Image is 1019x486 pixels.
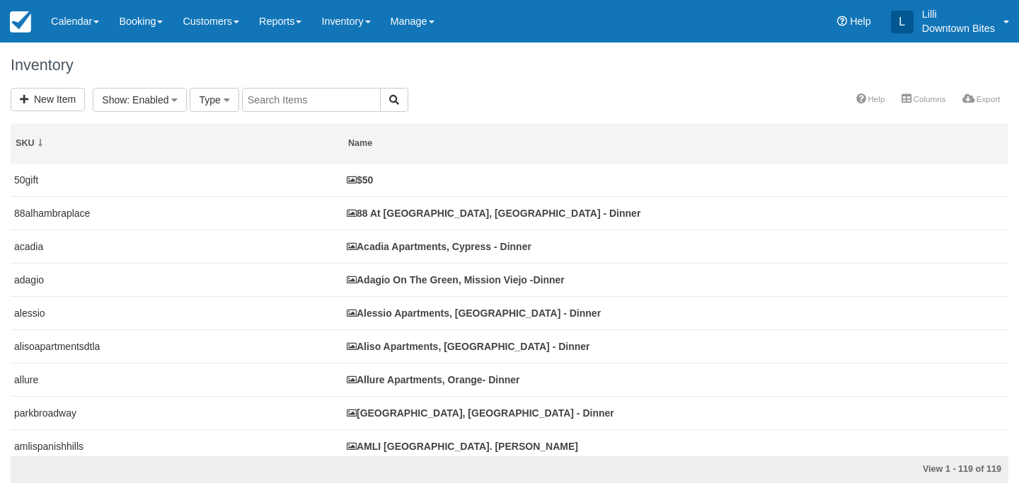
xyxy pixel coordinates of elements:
td: acadia [11,230,343,263]
a: Adagio On The Green, Mission Viejo -Dinner [347,274,565,286]
a: Acadia Apartments, Cypress - Dinner [347,241,531,252]
td: 50gift [11,164,343,197]
a: 88 At [GEOGRAPHIC_DATA], [GEOGRAPHIC_DATA] - Dinner [347,208,640,219]
td: amlispanishhills [11,429,343,463]
a: AMLI [GEOGRAPHIC_DATA]. [PERSON_NAME] [347,441,578,452]
td: Allure Apartments, Orange- Dinner [343,363,1008,396]
p: Lilli [922,7,995,21]
a: Help [848,89,893,109]
td: AMLI Spanish Hills. Camarillo - Dinner [343,429,1008,463]
span: Type [199,94,220,106]
td: adagio [11,263,343,296]
div: View 1 - 119 of 119 [683,463,1001,476]
span: : Enabled [127,94,168,106]
a: Columns [893,89,954,109]
button: Type [190,88,238,112]
div: SKU [16,137,338,149]
td: 88 At Alhambra Place, Alhambra - Dinner [343,196,1008,230]
a: New Item [11,88,85,111]
td: allure [11,363,343,396]
span: Show [102,94,127,106]
td: Alessio Apartments, Los Angeles - Dinner [343,296,1008,329]
a: Aliso Apartments, [GEOGRAPHIC_DATA] - Dinner [347,341,590,352]
div: L [891,11,914,33]
input: Search Items [242,88,381,112]
td: parkbroadway [11,396,343,429]
span: Help [850,16,871,27]
td: alisoapartmentsdtla [11,329,343,363]
a: $50 [347,174,373,186]
i: Help [837,16,847,26]
a: Export [954,89,1008,109]
button: Show: Enabled [93,88,187,112]
a: Allure Apartments, Orange- Dinner [347,374,520,385]
td: alessio [11,296,343,329]
td: Acadia Apartments, Cypress - Dinner [343,230,1008,263]
a: Alessio Apartments, [GEOGRAPHIC_DATA] - Dinner [347,307,601,319]
a: [GEOGRAPHIC_DATA], [GEOGRAPHIC_DATA] - Dinner [347,407,614,419]
td: AMLI Park Broadway, Long Beach - Dinner [343,396,1008,429]
p: Downtown Bites [922,21,995,35]
div: Name [348,137,1004,149]
ul: More [848,89,1008,111]
td: $50 [343,164,1008,197]
td: Aliso Apartments, Los Angeles - Dinner [343,329,1008,363]
h1: Inventory [11,57,1008,74]
td: Adagio On The Green, Mission Viejo -Dinner [343,263,1008,296]
td: 88alhambraplace [11,196,343,230]
img: checkfront-main-nav-mini-logo.png [10,11,31,33]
